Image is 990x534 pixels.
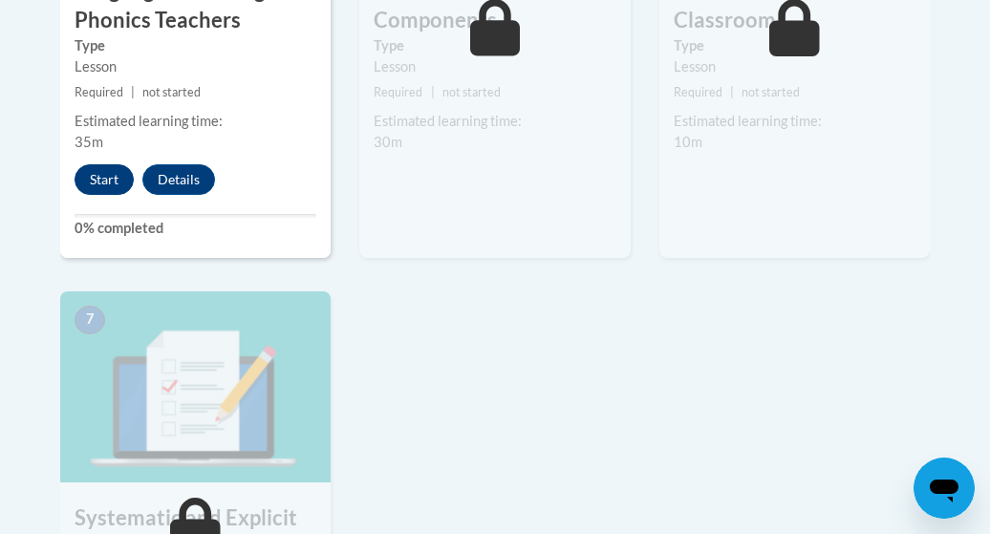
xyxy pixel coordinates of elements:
div: Lesson [75,56,316,77]
span: 35m [75,134,103,150]
div: Lesson [374,56,615,77]
span: Required [374,85,422,99]
button: Start [75,164,134,195]
label: Type [674,35,915,56]
span: Required [75,85,123,99]
span: 30m [374,134,402,150]
div: Estimated learning time: [674,111,915,132]
span: not started [442,85,501,99]
label: Type [75,35,316,56]
div: Estimated learning time: [75,111,316,132]
div: Estimated learning time: [374,111,615,132]
span: not started [142,85,201,99]
span: 10m [674,134,702,150]
div: Lesson [674,56,915,77]
span: | [431,85,435,99]
span: | [131,85,135,99]
label: Type [374,35,615,56]
button: Details [142,164,215,195]
label: 0% completed [75,218,316,239]
iframe: Button to launch messaging window [914,458,975,519]
span: not started [742,85,800,99]
span: Required [674,85,722,99]
span: 7 [75,306,105,334]
span: | [730,85,734,99]
img: Course Image [60,291,331,482]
